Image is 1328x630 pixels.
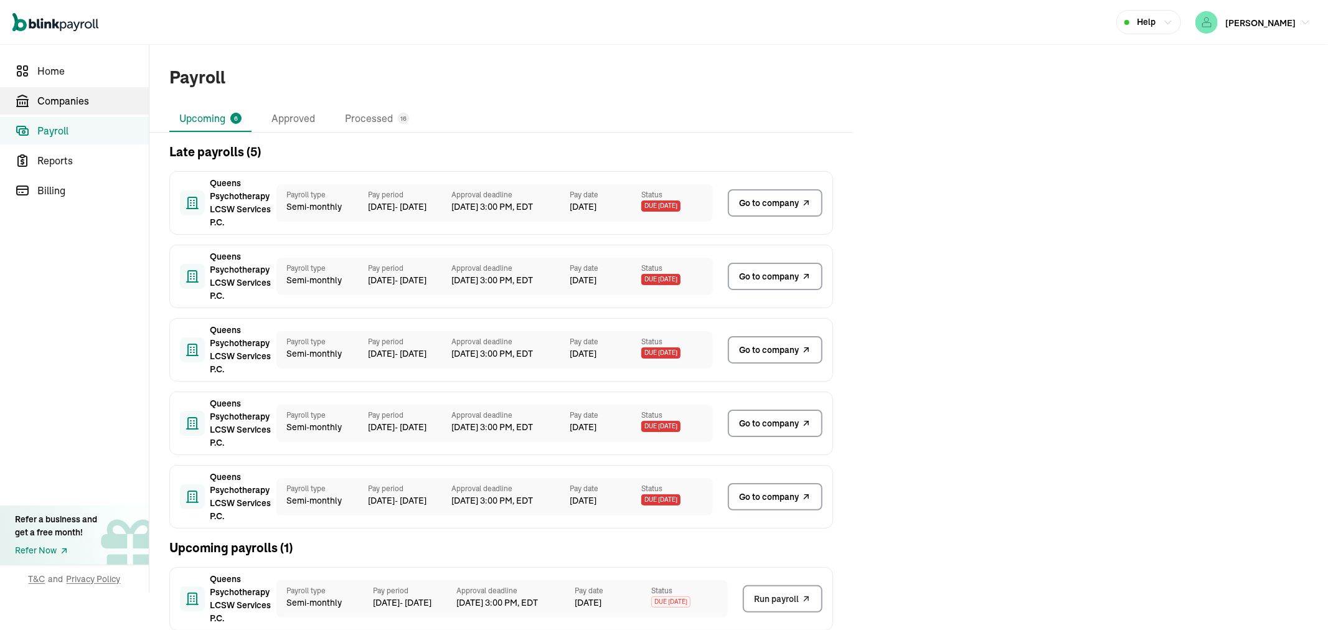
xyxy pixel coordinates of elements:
span: Semi-monthly [286,494,358,507]
span: Approval deadline [451,483,570,494]
h2: Upcoming payrolls ( 1 ) [169,538,293,557]
span: Go to company [739,344,799,357]
span: Pay period [368,483,451,494]
span: T&C [29,573,45,585]
span: Go to company [739,491,799,504]
span: [DATE] 3:00 PM, EDT [456,596,575,609]
span: Due [DATE] [641,347,680,359]
span: Help [1137,16,1156,29]
span: [PERSON_NAME] [1225,17,1296,29]
span: Semi-monthly [286,274,358,287]
a: Go to company [728,410,822,437]
span: Go to company [739,197,799,210]
span: [DATE] - [DATE] [368,200,451,214]
span: Privacy Policy [67,573,121,585]
a: Go to company [728,336,822,364]
span: Pay period [368,189,451,200]
span: [DATE] - [DATE] [368,274,451,287]
span: Status [641,189,713,200]
span: Payroll type [286,336,358,347]
span: Semi-monthly [286,347,358,360]
a: Go to company [728,263,822,290]
span: Status [641,410,713,421]
a: Refer Now [15,544,97,557]
span: [DATE] [570,200,596,214]
span: [DATE] - [DATE] [368,421,451,434]
li: Upcoming [169,106,252,132]
span: Billing [37,183,149,198]
span: Approval deadline [451,336,570,347]
span: Due [DATE] [651,596,690,608]
span: Payroll [37,123,149,138]
span: Payroll type [286,189,358,200]
span: Semi-monthly [286,200,358,214]
span: Due [DATE] [641,494,680,505]
span: Due [DATE] [641,421,680,432]
span: [DATE] - [DATE] [373,596,456,609]
span: Queens Psychotherapy LCSW Services P.C. [210,573,272,625]
button: Run payroll [743,585,822,613]
span: Reports [37,153,149,168]
span: Status [641,483,713,494]
span: Status [651,585,728,596]
span: Home [37,63,149,78]
span: Payroll type [286,410,358,421]
span: [DATE] 3:00 PM, EDT [451,200,570,214]
iframe: Chat Widget [1121,496,1328,630]
span: and [49,573,64,585]
span: 16 [400,114,407,123]
span: Companies [37,93,149,108]
span: Payroll type [286,263,358,274]
span: Pay date [570,336,641,347]
span: Pay period [368,410,451,421]
h1: Payroll [169,65,225,91]
span: [DATE] [575,596,601,609]
span: Run payroll [754,593,799,606]
button: Help [1116,10,1181,34]
span: Semi-monthly [286,596,363,609]
span: 6 [234,114,238,123]
span: Due [DATE] [641,200,680,212]
span: Semi-monthly [286,421,358,434]
span: Approval deadline [451,263,570,274]
li: Approved [261,106,325,132]
button: [PERSON_NAME] [1190,9,1316,36]
span: Pay date [570,483,641,494]
span: Due [DATE] [641,274,680,285]
span: Payroll type [286,585,363,596]
span: Approval deadline [456,585,575,596]
span: [DATE] 3:00 PM, EDT [451,421,570,434]
span: Go to company [739,417,799,430]
span: Payroll type [286,483,358,494]
span: [DATE] 3:00 PM, EDT [451,494,570,507]
span: Pay date [570,263,641,274]
li: Processed [335,106,419,132]
span: Queens Psychotherapy LCSW Services P.C. [210,397,272,449]
span: [DATE] - [DATE] [368,494,451,507]
a: Go to company [728,483,822,510]
span: Approval deadline [451,189,570,200]
span: Go to company [739,270,799,283]
span: Queens Psychotherapy LCSW Services P.C. [210,250,272,303]
span: [DATE] [570,274,596,287]
span: [DATE] [570,421,596,434]
span: Pay date [570,410,641,421]
a: Go to company [728,189,822,217]
span: [DATE] [570,347,596,360]
span: Pay date [575,585,651,596]
span: Pay period [368,263,451,274]
span: Status [641,263,713,274]
div: Refer a business and get a free month! [15,513,97,539]
span: Queens Psychotherapy LCSW Services P.C. [210,324,272,376]
span: Approval deadline [451,410,570,421]
nav: Global [12,4,98,40]
span: Pay date [570,189,641,200]
span: Status [641,336,713,347]
span: Queens Psychotherapy LCSW Services P.C. [210,471,272,523]
span: [DATE] 3:00 PM, EDT [451,274,570,287]
h2: Late payrolls ( 5 ) [169,143,261,161]
span: [DATE] 3:00 PM, EDT [451,347,570,360]
span: Queens Psychotherapy LCSW Services P.C. [210,177,272,229]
